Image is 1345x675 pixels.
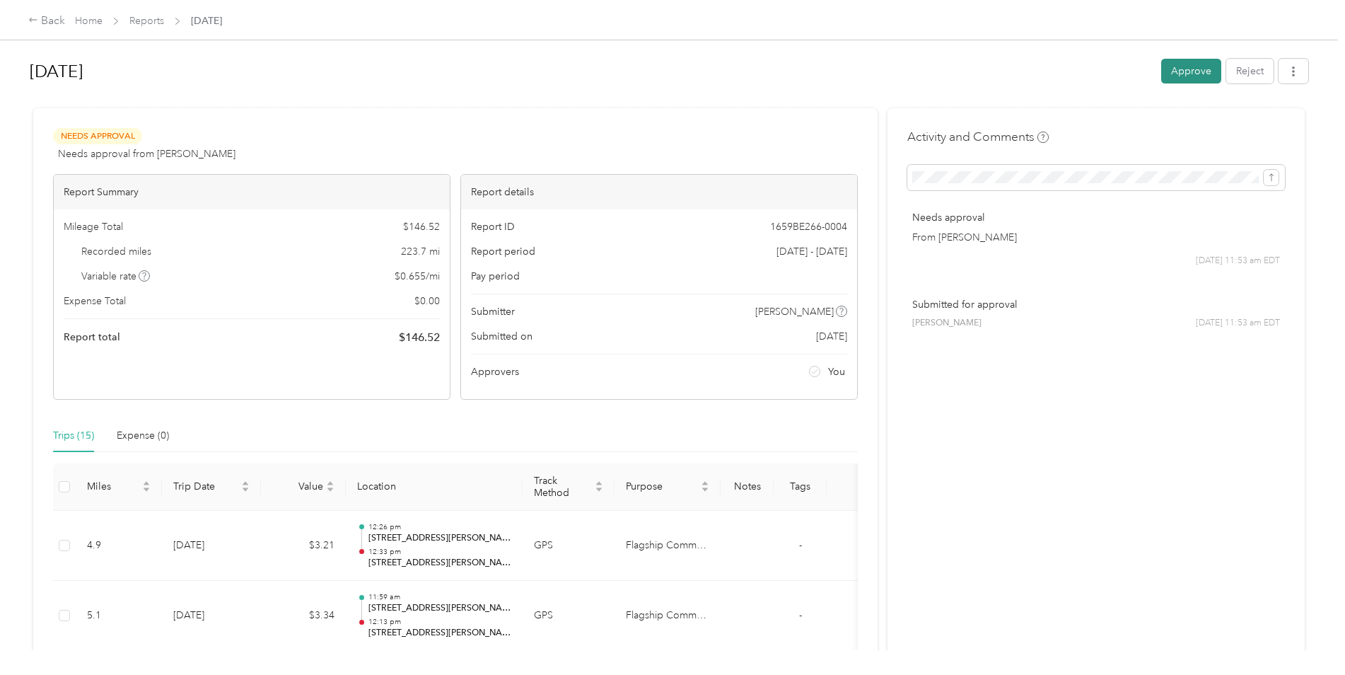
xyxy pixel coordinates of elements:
span: Mileage Total [64,219,123,234]
td: [DATE] [162,581,261,652]
span: caret-up [701,479,709,487]
span: caret-down [595,485,603,494]
span: Purpose [626,480,698,492]
th: Tags [774,463,827,511]
span: [DATE] [191,13,222,28]
th: Miles [76,463,162,511]
span: caret-down [241,485,250,494]
td: [DATE] [162,511,261,582]
td: Flagship Communities [615,511,721,582]
span: $ 146.52 [399,329,440,346]
span: Recorded miles [81,244,151,259]
p: [STREET_ADDRESS][PERSON_NAME] [368,557,511,570]
span: Needs Approval [53,128,142,144]
div: Back [28,13,65,30]
h1: Sep 2025 [30,54,1151,88]
span: Variable rate [81,269,151,284]
a: Home [75,15,103,27]
span: Value [272,480,323,492]
span: [DATE] [816,329,847,344]
span: Track Method [534,475,592,499]
span: $ 0.00 [414,294,440,308]
span: 223.7 mi [401,244,440,259]
span: Report total [64,330,120,345]
span: Report period [471,244,535,259]
span: You [828,364,845,379]
span: [DATE] - [DATE] [776,244,847,259]
p: [STREET_ADDRESS][PERSON_NAME] [368,602,511,615]
p: 11:59 am [368,592,511,602]
td: Flagship Communities [615,581,721,652]
th: Value [261,463,346,511]
p: Needs approval [912,210,1280,225]
p: [STREET_ADDRESS][PERSON_NAME] [368,532,511,545]
span: - [799,539,802,551]
div: Report details [461,175,857,209]
td: GPS [523,511,615,582]
span: caret-down [326,485,334,494]
iframe: Everlance-gr Chat Button Frame [1266,596,1345,675]
th: Location [346,463,523,511]
span: caret-up [595,479,603,487]
th: Trip Date [162,463,261,511]
div: Trips (15) [53,428,94,444]
td: GPS [523,581,615,652]
span: Submitter [471,304,515,319]
button: Reject [1226,59,1274,83]
th: Notes [721,463,774,511]
div: Report Summary [54,175,450,209]
span: $ 0.655 / mi [395,269,440,284]
span: 1659BE266-0004 [770,219,847,234]
p: 12:26 pm [368,522,511,532]
span: $ 146.52 [403,219,440,234]
div: Expense (0) [117,428,169,444]
span: Trip Date [173,480,238,492]
p: From [PERSON_NAME] [912,230,1280,245]
span: caret-down [701,485,709,494]
p: Submitted for approval [912,297,1280,312]
span: Submitted on [471,329,532,344]
span: caret-up [241,479,250,487]
span: caret-up [142,479,151,487]
span: [PERSON_NAME] [755,304,834,319]
span: [DATE] 11:53 am EDT [1196,317,1280,330]
span: [PERSON_NAME] [912,317,982,330]
span: Report ID [471,219,515,234]
span: Miles [87,480,139,492]
button: Approve [1161,59,1221,83]
td: 5.1 [76,581,162,652]
span: caret-up [326,479,334,487]
span: caret-down [142,485,151,494]
th: Purpose [615,463,721,511]
span: Pay period [471,269,520,284]
td: 4.9 [76,511,162,582]
span: Approvers [471,364,519,379]
td: $3.34 [261,581,346,652]
span: Expense Total [64,294,126,308]
p: [STREET_ADDRESS][PERSON_NAME] [368,627,511,640]
span: Needs approval from [PERSON_NAME] [58,146,235,161]
span: [DATE] 11:53 am EDT [1196,255,1280,267]
th: Track Method [523,463,615,511]
span: - [799,609,802,621]
td: $3.21 [261,511,346,582]
p: 12:33 pm [368,547,511,557]
p: 12:13 pm [368,617,511,627]
h4: Activity and Comments [907,128,1049,146]
a: Reports [129,15,164,27]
